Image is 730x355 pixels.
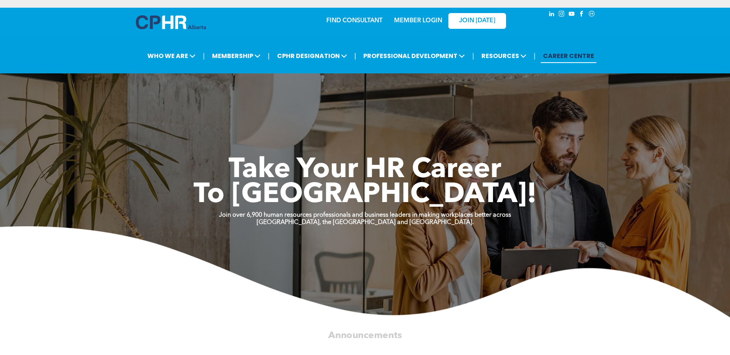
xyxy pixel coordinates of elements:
a: FIND CONSULTANT [326,18,383,24]
a: JOIN [DATE] [448,13,506,29]
a: facebook [578,10,586,20]
a: instagram [558,10,566,20]
span: JOIN [DATE] [459,17,495,25]
li: | [472,48,474,64]
span: CPHR DESIGNATION [275,49,349,63]
strong: Join over 6,900 human resources professionals and business leaders in making workplaces better ac... [219,212,511,218]
span: Take Your HR Career [229,156,501,184]
a: MEMBER LOGIN [394,18,442,24]
li: | [354,48,356,64]
a: youtube [568,10,576,20]
span: RESOURCES [479,49,529,63]
a: linkedin [548,10,556,20]
span: PROFESSIONAL DEVELOPMENT [361,49,467,63]
a: CAREER CENTRE [541,49,596,63]
span: WHO WE ARE [145,49,198,63]
li: | [534,48,536,64]
span: To [GEOGRAPHIC_DATA]! [194,181,537,209]
a: Social network [588,10,596,20]
span: Announcements [328,331,402,340]
span: MEMBERSHIP [210,49,263,63]
li: | [203,48,205,64]
img: A blue and white logo for cp alberta [136,15,206,29]
strong: [GEOGRAPHIC_DATA], the [GEOGRAPHIC_DATA] and [GEOGRAPHIC_DATA]. [257,219,474,226]
li: | [268,48,270,64]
